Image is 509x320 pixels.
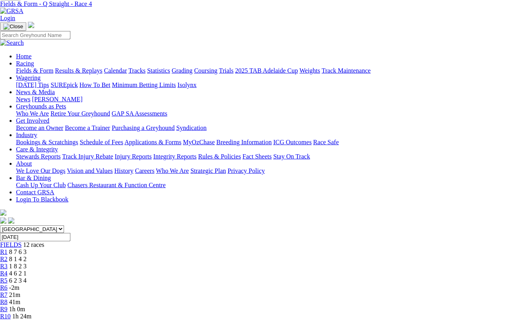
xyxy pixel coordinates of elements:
[172,67,192,74] a: Grading
[16,53,31,60] a: Home
[16,117,49,124] a: Get Involved
[9,291,20,298] span: 21m
[9,248,27,255] span: 8 7 6 3
[216,139,272,145] a: Breeding Information
[112,110,167,117] a: GAP SA Assessments
[28,22,34,28] img: logo-grsa-white.png
[9,256,27,262] span: 8 1 4 2
[104,67,127,74] a: Calendar
[3,23,23,30] img: Close
[16,89,55,95] a: News & Media
[16,182,66,188] a: Cash Up Your Club
[16,139,78,145] a: Bookings & Scratchings
[16,96,503,103] div: News & Media
[62,153,113,160] a: Track Injury Rebate
[55,67,102,74] a: Results & Replays
[273,153,310,160] a: Stay On Track
[16,103,66,110] a: Greyhounds as Pets
[322,67,371,74] a: Track Maintenance
[9,277,27,284] span: 6 2 3 4
[65,124,110,131] a: Become a Trainer
[32,96,82,103] a: [PERSON_NAME]
[51,81,78,88] a: SUREpick
[114,167,133,174] a: History
[9,284,19,291] span: -2m
[9,263,27,270] span: 1 8 2 3
[124,139,181,145] a: Applications & Forms
[16,124,503,132] div: Get Involved
[80,81,111,88] a: How To Bet
[190,167,226,174] a: Strategic Plan
[16,110,503,117] div: Greyhounds as Pets
[12,313,31,320] span: 1h 24m
[9,299,20,305] span: 41m
[183,139,215,145] a: MyOzChase
[16,153,60,160] a: Stewards Reports
[112,81,176,88] a: Minimum Betting Limits
[16,60,34,67] a: Racing
[9,306,25,312] span: 1h 0m
[8,217,14,224] img: twitter.svg
[147,67,170,74] a: Statistics
[177,81,196,88] a: Isolynx
[16,124,63,131] a: Become an Owner
[67,182,165,188] a: Chasers Restaurant & Function Centre
[235,67,298,74] a: 2025 TAB Adelaide Cup
[198,153,241,160] a: Rules & Policies
[128,67,146,74] a: Tracks
[16,67,53,74] a: Fields & Form
[16,110,49,117] a: Who We Are
[153,153,196,160] a: Integrity Reports
[16,96,30,103] a: News
[273,139,311,145] a: ICG Outcomes
[219,67,233,74] a: Trials
[67,167,113,174] a: Vision and Values
[243,153,272,160] a: Fact Sheets
[16,182,503,189] div: Bar & Dining
[16,67,503,74] div: Racing
[227,167,265,174] a: Privacy Policy
[51,110,110,117] a: Retire Your Greyhound
[16,81,49,88] a: [DATE] Tips
[23,241,44,248] span: 12 races
[156,167,189,174] a: Who We Are
[16,81,503,89] div: Wagering
[135,167,154,174] a: Careers
[176,124,206,131] a: Syndication
[16,146,58,153] a: Care & Integrity
[9,270,27,277] span: 4 6 2 1
[16,160,32,167] a: About
[16,189,54,196] a: Contact GRSA
[16,132,37,138] a: Industry
[112,124,175,131] a: Purchasing a Greyhound
[16,153,503,160] div: Care & Integrity
[16,139,503,146] div: Industry
[313,139,338,145] a: Race Safe
[16,175,51,181] a: Bar & Dining
[194,67,218,74] a: Coursing
[16,167,65,174] a: We Love Our Dogs
[16,74,41,81] a: Wagering
[16,167,503,175] div: About
[299,67,320,74] a: Weights
[115,153,152,160] a: Injury Reports
[80,139,123,145] a: Schedule of Fees
[16,196,68,203] a: Login To Blackbook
